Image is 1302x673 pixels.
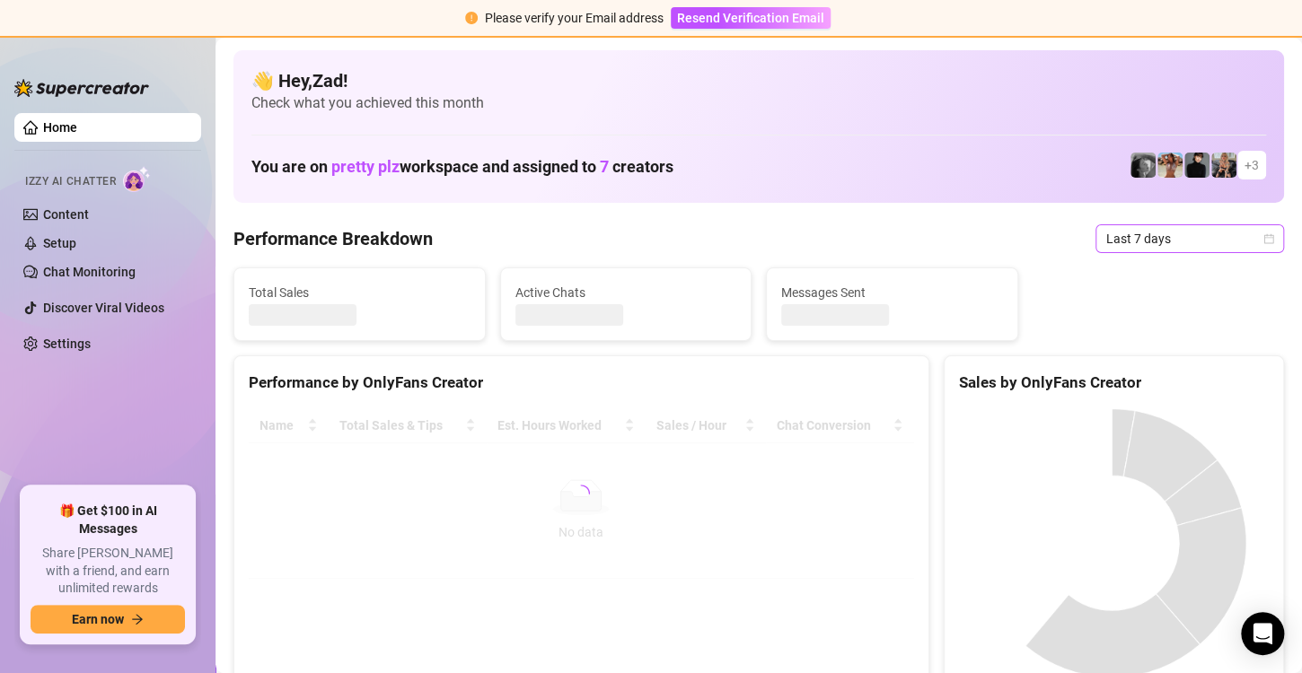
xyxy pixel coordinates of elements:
span: Resend Verification Email [677,11,824,25]
div: Sales by OnlyFans Creator [959,371,1269,395]
span: Earn now [72,612,124,626]
button: Earn nowarrow-right [31,605,185,634]
h1: You are on workspace and assigned to creators [251,157,673,177]
span: pretty plz [331,157,400,176]
div: Open Intercom Messenger [1241,612,1284,655]
span: Share [PERSON_NAME] with a friend, and earn unlimited rewards [31,545,185,598]
h4: 👋 Hey, Zad ! [251,68,1266,93]
img: logo-BBDzfeDw.svg [14,79,149,97]
span: Active Chats [515,283,737,302]
button: Resend Verification Email [671,7,831,29]
span: Total Sales [249,283,471,302]
span: Check what you achieved this month [251,93,1266,113]
span: loading [571,484,591,503]
div: Performance by OnlyFans Creator [249,371,914,395]
a: Home [43,120,77,135]
span: 🎁 Get $100 in AI Messages [31,503,185,538]
span: Last 7 days [1106,225,1273,252]
a: Settings [43,336,91,351]
span: calendar [1263,233,1274,244]
a: Content [43,207,89,222]
img: Violet [1211,153,1236,178]
span: Izzy AI Chatter [25,173,116,190]
img: Camille [1184,153,1210,178]
div: Please verify your Email address [485,8,664,28]
a: Setup [43,236,76,250]
a: Chat Monitoring [43,265,136,279]
img: AI Chatter [123,166,151,192]
span: 7 [600,157,609,176]
a: Discover Viral Videos [43,301,164,315]
span: arrow-right [131,613,144,625]
h4: Performance Breakdown [233,226,433,251]
img: Amber [1157,153,1183,178]
img: Amber [1130,153,1156,178]
span: Messages Sent [781,283,1003,302]
span: + 3 [1245,155,1259,175]
span: exclamation-circle [465,12,478,24]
